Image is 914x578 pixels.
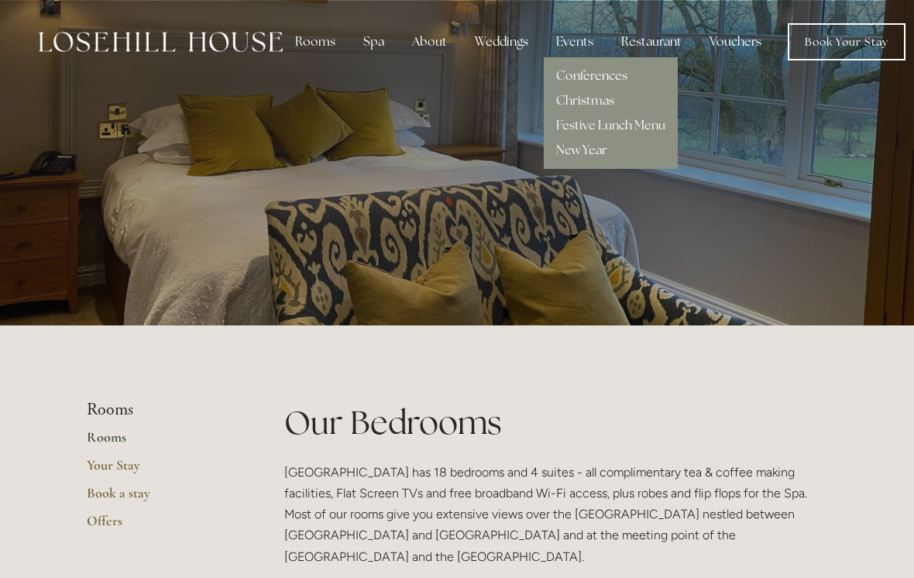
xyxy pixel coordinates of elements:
p: [GEOGRAPHIC_DATA] has 18 bedrooms and 4 suites - all complimentary tea & coffee making facilities... [284,462,827,567]
a: Rooms [87,428,235,456]
div: Rooms [283,26,348,57]
a: Vouchers [697,26,774,57]
a: Book a stay [87,484,235,512]
div: Restaurant [609,26,694,57]
h1: Our Bedrooms [284,400,827,446]
a: Book Your Stay [788,23,905,60]
div: Spa [351,26,397,57]
div: Events [544,26,606,57]
a: Christmas [556,92,614,108]
div: Weddings [462,26,541,57]
a: Your Stay [87,456,235,484]
a: Offers [87,512,235,540]
a: Conferences [556,67,627,84]
li: Rooms [87,400,235,420]
a: Festive Lunch Menu [556,117,665,133]
div: About [400,26,459,57]
img: Losehill House [39,32,283,52]
a: New Year [556,142,607,158]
